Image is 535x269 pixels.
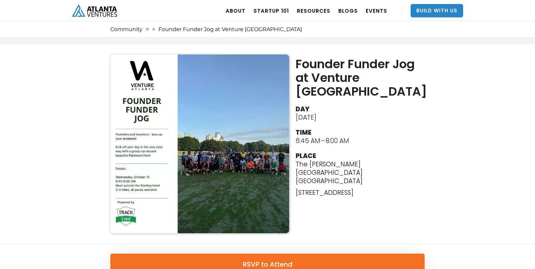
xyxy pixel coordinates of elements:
[321,137,325,145] div: –
[158,26,302,33] div: Founder Funder Jog at Venture [GEOGRAPHIC_DATA]
[296,137,320,145] div: 6:45 AM
[152,26,155,33] div: >
[296,57,428,98] h2: Founder Funder Jog at Venture [GEOGRAPHIC_DATA]
[253,1,289,20] a: Startup 101
[146,26,149,33] div: >
[226,1,245,20] a: ABOUT
[326,137,349,145] div: 8:00 AM
[296,128,311,137] div: TIME
[338,1,358,20] a: BLOGS
[296,200,428,209] p: ‍
[296,160,428,185] p: The [PERSON_NAME] [GEOGRAPHIC_DATA] [GEOGRAPHIC_DATA]
[296,113,316,122] div: [DATE]
[110,26,142,33] a: Community
[296,105,310,113] div: DAY
[296,152,316,160] div: PLACE
[297,1,330,20] a: RESOURCES
[411,4,463,17] a: Build With Us
[366,1,387,20] a: EVENTS
[296,188,428,197] p: [STREET_ADDRESS]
